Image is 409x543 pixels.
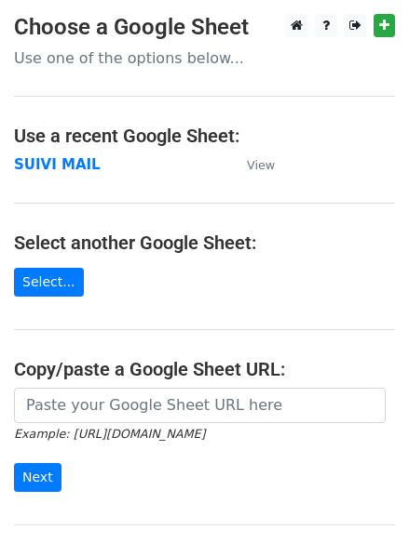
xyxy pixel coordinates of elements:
[14,48,395,68] p: Use one of the options below...
[14,358,395,380] h4: Copy/paste a Google Sheet URL:
[14,125,395,147] h4: Use a recent Google Sheet:
[14,156,101,173] a: SUIVI MAIL
[14,388,386,423] input: Paste your Google Sheet URL here
[228,156,275,173] a: View
[14,232,395,254] h4: Select another Google Sheet:
[14,427,205,441] small: Example: [URL][DOMAIN_NAME]
[247,158,275,172] small: View
[14,14,395,41] h3: Choose a Google Sheet
[14,268,84,297] a: Select...
[14,463,61,492] input: Next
